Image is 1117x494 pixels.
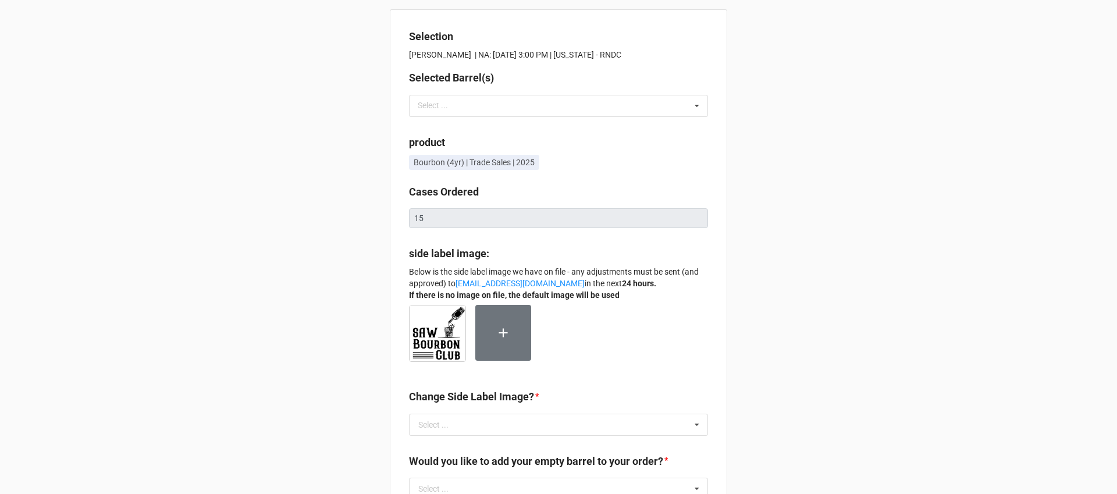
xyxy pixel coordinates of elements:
a: [EMAIL_ADDRESS][DOMAIN_NAME] [456,279,585,288]
b: Selection [409,30,453,42]
div: Select ... [418,485,449,493]
strong: If there is no image on file, the default image will be used [409,290,620,300]
strong: 24 hours. [622,279,656,288]
label: Cases Ordered [409,184,479,200]
label: Selected Barrel(s) [409,70,494,86]
b: product [409,136,445,148]
img: 5CGZ3dVmgYY67jwwZi6D_baXCCRmNxoBFey60kC6160 [410,305,465,361]
label: Would you like to add your empty barrel to your order? [409,453,663,470]
div: saw logo bwhite.jpg [409,305,475,371]
p: Below is the side label image we have on file - any adjustments must be sent (and approved) to in... [409,266,708,301]
label: side label image: [409,246,489,262]
div: Select ... [418,421,449,429]
p: [PERSON_NAME] | NA: [DATE] 3:00 PM | [US_STATE] - RNDC [409,49,708,61]
label: Change Side Label Image? [409,389,534,405]
div: Select ... [415,99,465,112]
p: Bourbon (4yr) | Trade Sales | 2025 [414,157,535,168]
